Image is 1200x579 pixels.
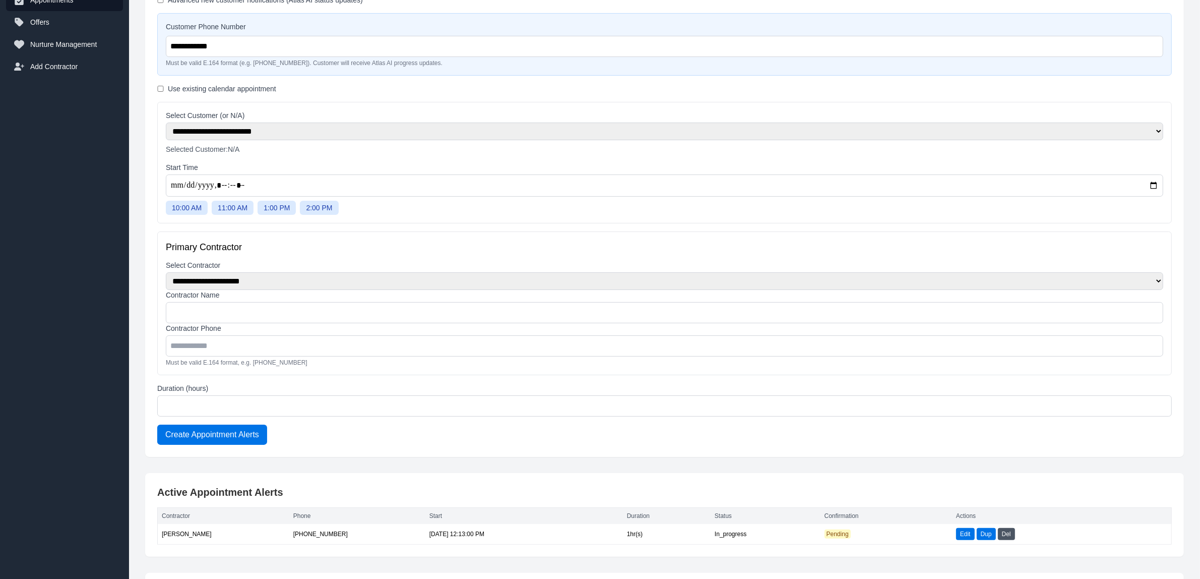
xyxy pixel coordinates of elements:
td: [PERSON_NAME] [158,524,289,545]
th: Actions [952,508,1172,525]
p: Selected Customer: [166,144,1163,154]
button: Nurture Management [6,33,123,55]
button: 1:00 PM [258,201,296,215]
h3: Primary Contractor [166,240,1163,254]
button: Add Contractor [6,55,123,78]
label: Select Customer (or N/A) [166,110,1163,121]
button: Create Appointment Alerts [157,425,267,445]
label: Duration (hours) [157,383,1172,393]
td: 1 hr(s) [623,524,711,545]
label: Select Contractor [166,260,1163,270]
th: Contractor [158,508,289,525]
td: in_progress [711,524,820,545]
h2: Active Appointment Alerts [157,485,1172,499]
button: 10:00 AM [166,201,208,215]
label: Contractor Name [166,290,1163,300]
button: Edit [956,528,975,540]
td: [DATE] 12:13:00 PM [425,524,623,545]
label: Contractor Phone [166,323,1163,333]
td: [PHONE_NUMBER] [289,524,425,545]
button: 2:00 PM [300,201,338,215]
th: Start [425,508,623,525]
label: Customer Phone Number [166,22,1163,32]
th: Confirmation [820,508,952,525]
button: Del [998,528,1015,540]
p: Must be valid E.164 format (e.g. [PHONE_NUMBER]). Customer will receive Atlas AI progress updates. [166,59,1163,67]
label: Start Time [166,162,1163,172]
button: Dup [977,528,996,540]
th: Duration [623,508,711,525]
label: Use existing calendar appointment [168,84,276,94]
th: Phone [289,508,425,525]
span: N/A [228,145,239,153]
p: Must be valid E.164 format, e.g. [PHONE_NUMBER] [166,359,1163,367]
button: 11:00 AM [212,201,254,215]
span: Pending [825,530,851,539]
th: Status [711,508,820,525]
button: Offers [6,11,123,33]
